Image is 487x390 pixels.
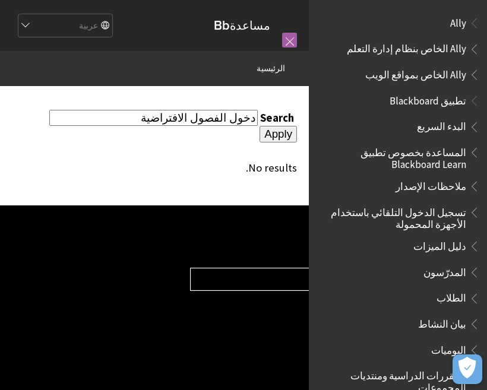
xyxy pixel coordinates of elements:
span: البدء السريع [417,117,466,133]
nav: Book outline for Anthology Ally Help [316,13,480,85]
label: Search [260,111,297,125]
span: المساعدة بخصوص تطبيق Blackboard Learn [323,142,466,170]
button: فتح التفضيلات [453,354,482,384]
span: بيان النشاط [418,314,466,330]
div: No results. [12,161,297,175]
span: Ally الخاص بمواقع الويب [365,65,466,81]
span: تطبيق Blackboard [390,91,466,107]
span: الطلاب [437,288,466,305]
span: المدرّسون [423,262,466,278]
span: اليوميات [431,340,466,356]
a: الرئيسية [257,61,285,76]
span: تسجيل الدخول التلقائي باستخدام الأجهزة المحمولة [323,202,466,230]
h2: مساعدة منتجات Blackboard [190,235,475,256]
select: Site Language Selector [17,14,112,38]
span: ملاحظات الإصدار [396,176,466,192]
span: دليل الميزات [413,236,466,252]
a: مساعدةBb [214,18,270,33]
span: Ally [450,13,466,29]
strong: Bb [214,18,230,33]
input: Apply [260,126,297,142]
span: Ally الخاص بنظام إدارة التعلم [347,39,466,55]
